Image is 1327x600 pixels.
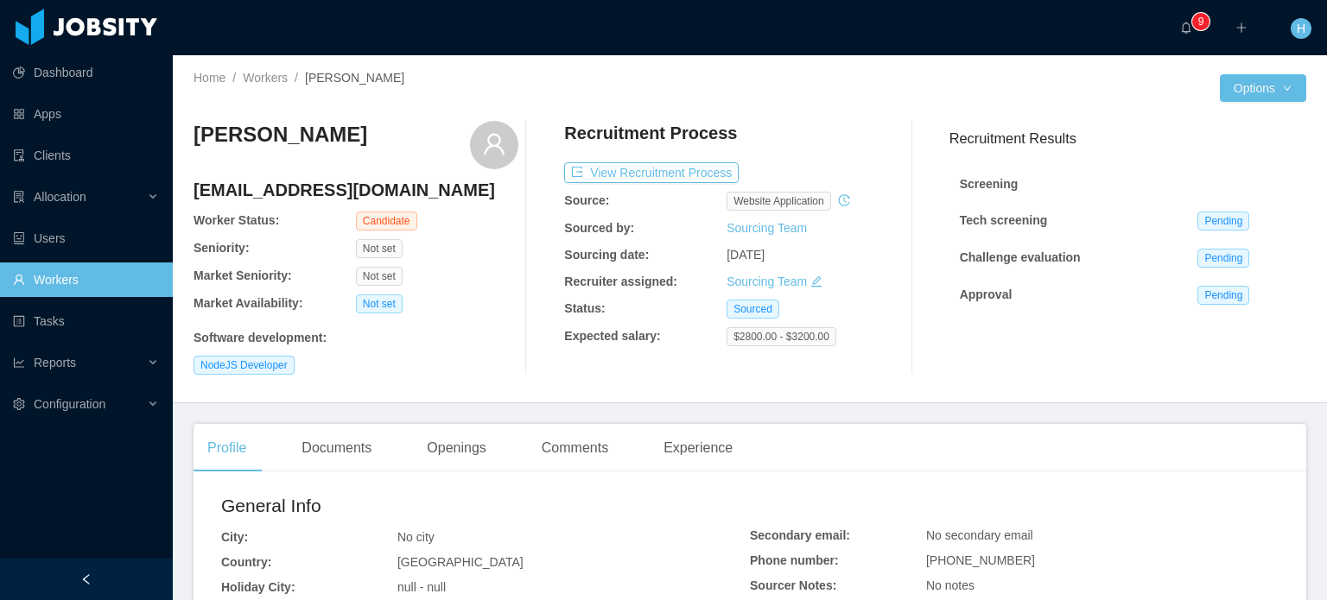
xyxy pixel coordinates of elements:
div: Comments [528,424,622,472]
b: City: [221,530,248,544]
i: icon: line-chart [13,357,25,369]
i: icon: edit [810,275,822,287]
span: Pending [1197,286,1249,305]
b: Country: [221,555,271,569]
b: Secondary email: [750,528,850,542]
strong: Approval [960,287,1013,301]
span: [GEOGRAPHIC_DATA] [397,555,524,569]
h2: General Info [221,492,750,520]
span: Candidate [356,212,417,231]
span: Pending [1197,212,1249,231]
button: Optionsicon: down [1220,74,1306,102]
i: icon: solution [13,191,25,203]
i: icon: bell [1180,22,1192,34]
span: H [1297,18,1305,39]
span: Pending [1197,249,1249,268]
span: [DATE] [727,248,765,262]
strong: Screening [960,177,1019,191]
b: Market Seniority: [194,268,292,282]
a: Home [194,71,225,85]
i: icon: plus [1235,22,1248,34]
b: Holiday City: [221,580,295,594]
sup: 9 [1192,13,1210,30]
a: icon: profileTasks [13,304,159,338]
span: website application [727,192,831,211]
i: icon: history [838,194,850,206]
span: $2800.00 - $3200.00 [727,327,836,346]
h4: Recruitment Process [564,121,737,145]
a: Sourcing Team [727,275,807,288]
span: Sourced [727,300,779,319]
a: icon: pie-chartDashboard [13,55,159,90]
span: [PERSON_NAME] [305,71,404,85]
b: Sourcer Notes: [750,578,836,592]
a: icon: exportView Recruitment Process [564,166,739,180]
a: Workers [243,71,288,85]
span: NodeJS Developer [194,356,295,375]
b: Software development : [194,331,327,344]
strong: Challenge evaluation [960,250,1081,264]
a: icon: userWorkers [13,262,159,297]
div: Documents [288,424,385,472]
a: Sourcing Team [727,221,807,235]
span: null - null [397,580,446,594]
b: Sourced by: [564,221,634,235]
i: icon: setting [13,398,25,410]
button: icon: exportView Recruitment Process [564,162,739,183]
b: Seniority: [194,241,250,255]
div: Openings [413,424,500,472]
span: No city [397,530,435,544]
b: Expected salary: [564,329,660,343]
span: / [295,71,298,85]
p: 9 [1198,13,1204,30]
div: Experience [650,424,746,472]
i: icon: user [482,132,506,156]
span: Allocation [34,190,86,204]
span: Not set [356,294,403,313]
h3: Recruitment Results [949,128,1306,149]
b: Worker Status: [194,213,279,227]
span: [PHONE_NUMBER] [926,553,1035,567]
span: Not set [356,239,403,258]
h4: [EMAIL_ADDRESS][DOMAIN_NAME] [194,178,518,202]
span: No notes [926,578,975,592]
b: Status: [564,301,605,315]
b: Recruiter assigned: [564,275,677,288]
b: Sourcing date: [564,248,649,262]
a: icon: auditClients [13,138,159,173]
div: Profile [194,424,260,472]
span: Reports [34,356,76,369]
h3: [PERSON_NAME] [194,121,367,148]
b: Phone number: [750,553,839,567]
span: / [232,71,236,85]
span: Configuration [34,397,105,411]
b: Market Availability: [194,296,303,310]
span: Not set [356,267,403,286]
strong: Tech screening [960,213,1048,227]
b: Source: [564,193,609,207]
a: icon: appstoreApps [13,97,159,131]
a: icon: robotUsers [13,221,159,256]
span: No secondary email [926,528,1033,542]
